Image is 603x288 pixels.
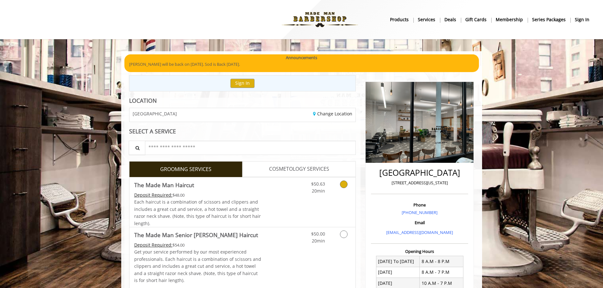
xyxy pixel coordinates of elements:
a: sign insign in [570,15,594,24]
b: The Made Man Senior [PERSON_NAME] Haircut [134,230,258,239]
a: DealsDeals [440,15,461,24]
a: Gift cardsgift cards [461,15,491,24]
img: Made Man Barbershop logo [276,2,363,37]
h3: Phone [373,203,467,207]
b: Membership [496,16,523,23]
h2: [GEOGRAPHIC_DATA] [373,168,467,177]
td: [DATE] [376,267,420,278]
div: SELECT A SERVICE [129,128,356,134]
span: GROOMING SERVICES [160,165,211,174]
div: $48.00 [134,192,261,199]
h3: Email [373,220,467,225]
p: [STREET_ADDRESS][US_STATE] [373,180,467,186]
span: 20min [312,238,325,244]
p: [PERSON_NAME] will be back on [DATE]. Sod is Back [DATE]. [129,61,474,68]
a: [EMAIL_ADDRESS][DOMAIN_NAME] [386,230,453,235]
span: COSMETOLOGY SERVICES [269,165,329,173]
a: Productsproducts [386,15,413,24]
p: Get your service performed by our most experienced professionals. Each haircut is a combination o... [134,248,261,284]
div: $54.00 [134,242,261,248]
span: [GEOGRAPHIC_DATA] [133,111,177,116]
h3: Opening Hours [371,249,468,254]
b: Services [418,16,435,23]
span: $50.00 [311,231,325,237]
td: [DATE] To [DATE] [376,256,420,267]
a: Series packagesSeries packages [528,15,570,24]
b: LOCATION [129,97,157,104]
span: $50.63 [311,181,325,187]
b: sign in [575,16,589,23]
a: ServicesServices [413,15,440,24]
td: 8 A.M - 7 P.M [420,267,463,278]
span: Each haircut is a combination of scissors and clippers and includes a great cut and service, a ho... [134,199,261,226]
span: 20min [312,188,325,194]
b: The Made Man Haircut [134,181,194,189]
b: Announcements [286,54,317,61]
a: MembershipMembership [491,15,528,24]
b: gift cards [465,16,487,23]
b: products [390,16,409,23]
span: This service needs some Advance to be paid before we block your appointment [134,242,173,248]
a: Change Location [313,111,352,117]
button: Service Search [129,141,145,155]
b: Deals [444,16,456,23]
b: Series packages [532,16,566,23]
a: [PHONE_NUMBER] [402,210,437,215]
td: 8 A.M - 8 P.M [420,256,463,267]
button: Sign In [230,79,254,88]
span: This service needs some Advance to be paid before we block your appointment [134,192,173,198]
